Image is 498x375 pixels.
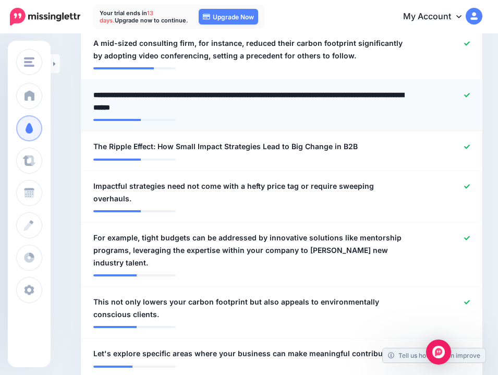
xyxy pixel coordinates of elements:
span: A mid-sized consulting firm, for instance, reduced their carbon footprint significantly by adopti... [93,37,405,62]
span: 13 days. [100,9,153,24]
a: My Account [393,4,482,30]
a: Tell us how we can improve [383,348,485,362]
span: Let's explore specific areas where your business can make meaningful contributions [93,347,401,360]
img: menu.png [24,57,34,67]
span: For example, tight budgets can be addressed by innovative solutions like mentorship programs, lev... [93,232,405,269]
span: This not only lowers your carbon footprint but also appeals to environmentally conscious clients. [93,296,405,321]
img: Missinglettr [10,8,80,26]
span: The Ripple Effect: How Small Impact Strategies Lead to Big Change in B2B [93,140,358,153]
p: Your trial ends in Upgrade now to continue. [100,9,188,24]
a: Upgrade Now [199,9,258,25]
span: Impactful strategies need not come with a hefty price tag or require sweeping overhauls. [93,180,405,205]
div: Open Intercom Messenger [426,340,451,365]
